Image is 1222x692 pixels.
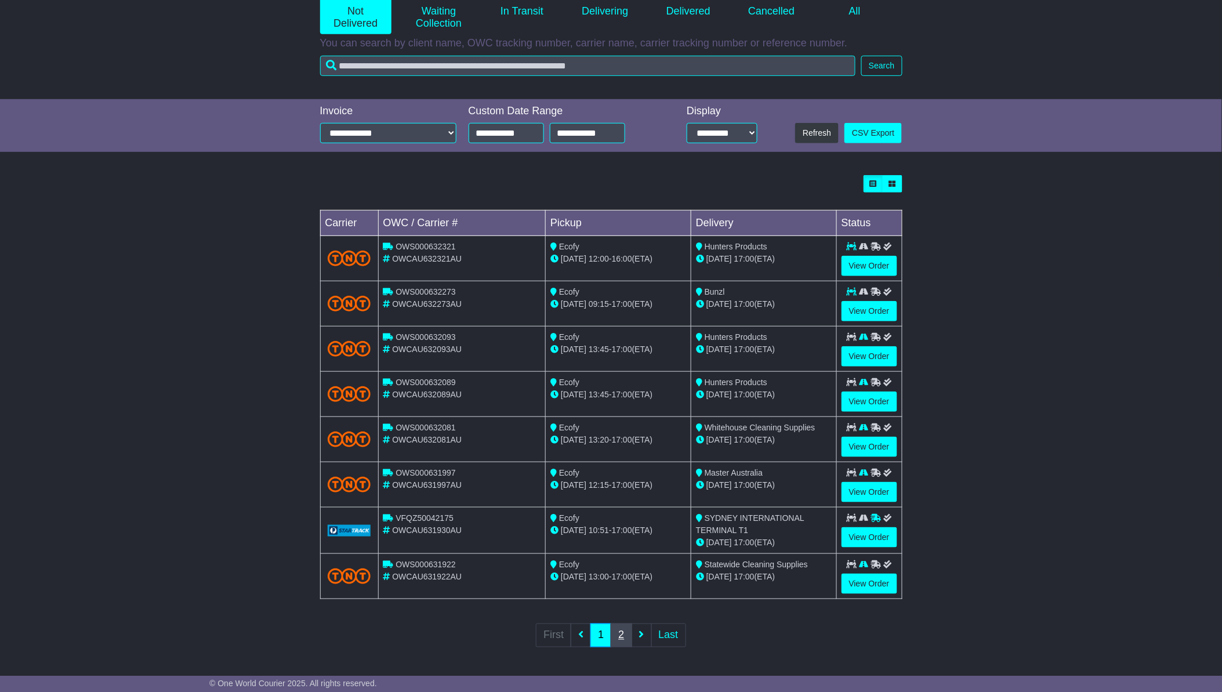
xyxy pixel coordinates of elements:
td: Pickup [546,211,691,236]
span: 16:00 [612,254,632,263]
span: [DATE] [561,254,586,263]
div: (ETA) [696,389,832,401]
div: (ETA) [696,479,832,491]
span: Bunzl [705,287,725,296]
span: OWCAU632081AU [392,435,462,444]
div: (ETA) [696,298,832,310]
button: Search [861,56,902,76]
div: - (ETA) [550,479,686,491]
img: TNT_Domestic.png [328,568,371,584]
span: OWS000632321 [396,242,456,251]
a: View Order [842,392,897,412]
span: Hunters Products [705,332,767,342]
span: 17:00 [612,390,632,399]
a: View Order [842,482,897,502]
td: Delivery [691,211,836,236]
span: 17:00 [734,435,755,444]
span: VFQZ50042175 [396,513,454,523]
button: Refresh [795,123,839,143]
span: [DATE] [706,538,732,547]
span: [DATE] [706,390,732,399]
span: [DATE] [561,480,586,490]
img: TNT_Domestic.png [328,251,371,266]
p: You can search by client name, OWC tracking number, carrier name, carrier tracking number or refe... [320,37,902,50]
span: [DATE] [561,572,586,581]
span: Whitehouse Cleaning Supplies [705,423,815,432]
img: TNT_Domestic.png [328,432,371,447]
span: 17:00 [734,480,755,490]
a: View Order [842,437,897,457]
span: 17:00 [612,345,632,354]
span: 13:20 [589,435,609,444]
span: OWCAU632089AU [392,390,462,399]
span: 17:00 [734,254,755,263]
span: OWCAU632321AU [392,254,462,263]
img: TNT_Domestic.png [328,341,371,357]
a: View Order [842,574,897,594]
span: [DATE] [706,480,732,490]
div: Custom Date Range [469,105,655,118]
span: [DATE] [706,345,732,354]
div: Display [687,105,757,118]
span: OWS000632089 [396,378,456,387]
span: OWS000632081 [396,423,456,432]
div: - (ETA) [550,253,686,265]
span: OWS000631922 [396,560,456,569]
span: Ecofy [559,242,579,251]
span: OWCAU631930AU [392,526,462,535]
span: OWCAU631997AU [392,480,462,490]
div: - (ETA) [550,571,686,583]
span: 17:00 [612,572,632,581]
span: 17:00 [612,435,632,444]
span: [DATE] [706,254,732,263]
span: 09:15 [589,299,609,309]
div: - (ETA) [550,298,686,310]
a: 1 [590,624,611,647]
span: 13:45 [589,345,609,354]
span: 17:00 [734,538,755,547]
a: Last [651,624,686,647]
span: Statewide Cleaning Supplies [705,560,808,569]
span: OWCAU632273AU [392,299,462,309]
span: [DATE] [561,390,586,399]
span: 17:00 [734,345,755,354]
span: OWS000632273 [396,287,456,296]
div: (ETA) [696,253,832,265]
span: 17:00 [734,299,755,309]
span: © One World Courier 2025. All rights reserved. [209,679,377,688]
span: Ecofy [559,332,579,342]
div: Invoice [320,105,457,118]
span: OWCAU632093AU [392,345,462,354]
span: 13:00 [589,572,609,581]
span: Hunters Products [705,242,767,251]
a: 2 [611,624,632,647]
div: (ETA) [696,537,832,549]
a: View Order [842,527,897,548]
img: TNT_Domestic.png [328,296,371,311]
a: CSV Export [844,123,902,143]
div: (ETA) [696,343,832,356]
a: View Order [842,256,897,276]
div: - (ETA) [550,389,686,401]
span: 17:00 [612,480,632,490]
span: Ecofy [559,513,579,523]
span: Ecofy [559,560,579,569]
td: Carrier [320,211,378,236]
div: (ETA) [696,434,832,446]
span: [DATE] [706,299,732,309]
span: 17:00 [612,526,632,535]
span: Ecofy [559,423,579,432]
span: OWS000631997 [396,468,456,477]
span: 13:45 [589,390,609,399]
div: - (ETA) [550,524,686,537]
span: Hunters Products [705,378,767,387]
span: [DATE] [561,526,586,535]
img: TNT_Domestic.png [328,386,371,402]
span: [DATE] [561,299,586,309]
a: View Order [842,346,897,367]
span: OWCAU631922AU [392,572,462,581]
span: [DATE] [561,345,586,354]
a: View Order [842,301,897,321]
img: GetCarrierServiceLogo [328,525,371,537]
span: 17:00 [734,572,755,581]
